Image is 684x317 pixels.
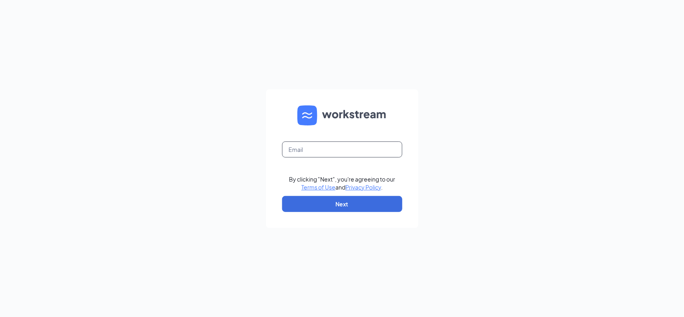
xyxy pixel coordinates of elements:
img: WS logo and Workstream text [297,105,387,125]
a: Terms of Use [301,184,335,191]
div: By clicking "Next", you're agreeing to our and . [289,175,395,191]
a: Privacy Policy [345,184,381,191]
input: Email [282,141,402,157]
button: Next [282,196,402,212]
